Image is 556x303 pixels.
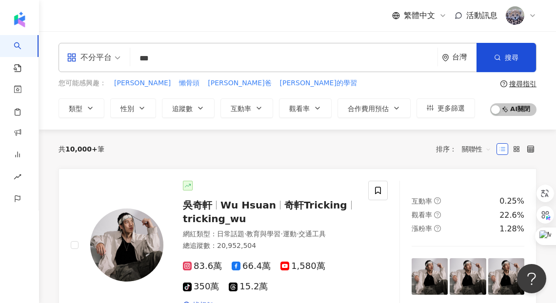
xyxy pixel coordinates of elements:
button: 互動率 [220,98,273,118]
button: 懶骨頭 [179,78,200,89]
div: 1.28% [499,224,524,234]
img: post-image [488,258,524,294]
span: [PERSON_NAME]爸 [208,78,271,88]
button: 觀看率 [279,98,332,118]
span: question-circle [434,225,441,232]
button: [PERSON_NAME] [114,78,171,89]
span: 搜尋 [505,54,518,61]
span: [PERSON_NAME] [114,78,171,88]
img: Screen%20Shot%202021-07-26%20at%202.59.10%20PM%20copy.png [506,6,524,25]
span: 觀看率 [412,211,432,219]
span: 1,580萬 [280,261,325,271]
button: 更多篩選 [417,98,475,118]
span: 追蹤數 [172,105,193,113]
span: question-circle [500,80,507,87]
span: 互動率 [231,105,251,113]
button: 追蹤數 [162,98,215,118]
span: 互動率 [412,197,432,205]
span: · [297,230,298,238]
div: 共 筆 [59,145,104,153]
span: question-circle [434,211,441,218]
span: 您可能感興趣： [59,78,106,88]
div: 不分平台 [67,50,112,65]
span: appstore [67,53,77,62]
span: 更多篩選 [437,104,465,112]
span: [PERSON_NAME]的學習 [280,78,357,88]
button: 性別 [110,98,156,118]
span: 漲粉率 [412,225,432,232]
span: 350萬 [183,282,219,292]
div: 網紅類型 ： [183,229,371,239]
span: 吳奇軒 [183,199,212,211]
div: 總追蹤數 ： 20,952,504 [183,241,371,251]
button: 合作費用預估 [338,98,411,118]
span: rise [14,167,21,189]
span: question-circle [434,197,441,204]
button: [PERSON_NAME]爸 [207,78,272,89]
div: 排序： [436,141,496,157]
button: 搜尋 [477,43,536,72]
img: KOL Avatar [90,208,163,282]
span: 10,000+ [65,145,98,153]
span: 運動 [283,230,297,238]
span: · [280,230,282,238]
div: 搜尋指引 [509,80,536,88]
img: post-image [450,258,486,294]
span: 83.6萬 [183,261,222,271]
span: 懶骨頭 [179,78,199,88]
span: 交通工具 [298,230,326,238]
span: 日常話題 [217,230,244,238]
span: 觀看率 [289,105,310,113]
span: 關聯性 [462,141,491,157]
button: 類型 [59,98,104,118]
span: Wu Hsuan [220,199,276,211]
div: 22.6% [499,210,524,221]
span: 類型 [69,105,82,113]
span: 奇軒Tricking [284,199,347,211]
div: 台灣 [452,53,477,61]
div: 0.25% [499,196,524,207]
span: 活動訊息 [466,11,497,20]
span: tricking_wu [183,213,246,225]
img: logo icon [12,12,27,27]
span: · [244,230,246,238]
span: environment [442,54,449,61]
span: 66.4萬 [232,261,271,271]
button: [PERSON_NAME]的學習 [279,78,357,89]
span: 教育與學習 [246,230,280,238]
span: 性別 [120,105,134,113]
span: 繁體中文 [404,10,435,21]
img: post-image [412,258,448,294]
iframe: Help Scout Beacon - Open [517,264,546,293]
span: 合作費用預估 [348,105,389,113]
a: search [14,35,33,73]
span: 15.2萬 [229,282,268,292]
